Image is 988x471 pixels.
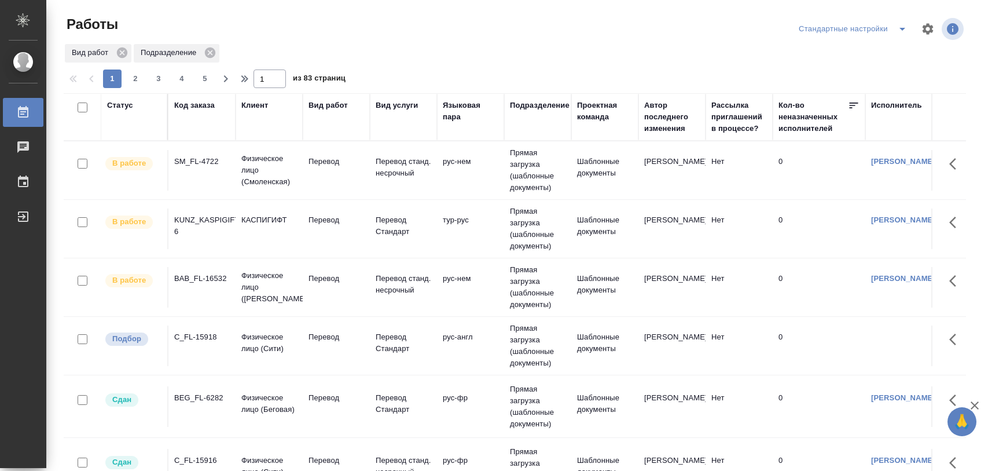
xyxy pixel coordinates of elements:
div: Кол-во неназначенных исполнителей [778,100,848,134]
span: из 83 страниц [293,71,346,88]
button: Здесь прячутся важные кнопки [942,209,970,236]
td: [PERSON_NAME] [638,267,706,308]
p: Перевод Стандарт [376,331,431,355]
td: Прямая загрузка (шаблонные документы) [504,378,571,436]
button: Здесь прячутся важные кнопки [942,267,970,295]
div: Клиент [241,100,268,111]
p: Перевод Стандарт [376,392,431,415]
div: Вид работ [65,44,131,63]
button: 🙏 [947,407,976,436]
button: Здесь прячутся важные кнопки [942,386,970,414]
button: 4 [172,70,191,88]
td: рус-фр [437,386,504,427]
div: split button [796,20,914,38]
td: Шаблонные документы [571,326,638,366]
div: Автор последнего изменения [644,100,700,134]
button: Здесь прячутся важные кнопки [942,150,970,178]
td: Прямая загрузка (шаблонные документы) [504,258,571,316]
td: Прямая загрузка (шаблонные документы) [504,141,571,199]
div: Статус [107,100,133,111]
td: рус-нем [437,267,504,308]
div: Вид работ [308,100,348,111]
td: Шаблонные документы [571,386,638,427]
td: Нет [706,326,773,366]
div: Исполнитель [871,100,922,111]
p: Перевод станд. несрочный [376,273,431,296]
span: Посмотреть информацию [942,18,966,40]
p: Физическое лицо (Сити) [241,331,297,355]
td: рус-англ [437,326,504,366]
a: [PERSON_NAME] [871,456,935,465]
p: Физическое лицо (Смоленская) [241,153,297,188]
a: [PERSON_NAME] [871,274,935,283]
p: Сдан [112,394,131,406]
p: КАСПИГИФТ [241,214,297,226]
div: Менеджер проверил работу исполнителя, передает ее на следующий этап [104,392,161,408]
button: 3 [149,70,168,88]
p: В работе [112,158,146,169]
div: Менеджер проверил работу исполнителя, передает ее на следующий этап [104,455,161,470]
td: 0 [773,267,865,308]
p: Перевод станд. несрочный [376,156,431,179]
td: Прямая загрузка (шаблонные документы) [504,200,571,258]
p: Физическое лицо ([PERSON_NAME]) [241,270,297,305]
p: Перевод [308,156,364,167]
p: Перевод [308,455,364,466]
p: В работе [112,216,146,228]
td: Шаблонные документы [571,209,638,249]
td: 0 [773,209,865,249]
p: Перевод Стандарт [376,214,431,238]
td: Нет [706,209,773,249]
span: 4 [172,73,191,85]
div: Вид услуги [376,100,418,111]
td: 0 [773,150,865,191]
div: BAB_FL-16532 [174,273,230,284]
div: C_FL-15916 [174,455,230,466]
p: Перевод [308,331,364,343]
span: 3 [149,73,168,85]
div: SM_FL-4722 [174,156,230,167]
p: Подразделение [141,47,200,59]
p: Перевод [308,392,364,404]
p: Перевод [308,273,364,284]
a: [PERSON_NAME] [871,393,935,402]
td: Шаблонные документы [571,267,638,308]
div: KUNZ_KASPIGIFT-6 [174,214,230,238]
span: 2 [126,73,145,85]
div: Исполнитель выполняет работу [104,214,161,230]
td: Нет [706,150,773,191]
td: тур-рус [437,209,504,249]
button: 2 [126,70,145,88]
p: Перевод [308,214,364,226]
p: Подбор [112,333,141,345]
p: Вид работ [72,47,112,59]
td: [PERSON_NAME] [638,150,706,191]
p: Сдан [112,457,131,468]
td: [PERSON_NAME] [638,386,706,427]
td: Нет [706,267,773,308]
div: Исполнитель выполняет работу [104,156,161,171]
div: C_FL-15918 [174,331,230,343]
div: Код заказа [174,100,215,111]
div: Можно подбирать исполнителей [104,331,161,347]
td: Прямая загрузка (шаблонные документы) [504,317,571,375]
td: 0 [773,326,865,366]
span: 5 [196,73,214,85]
td: рус-нем [437,150,504,191]
div: Исполнитель выполняет работу [104,273,161,289]
td: [PERSON_NAME] [638,326,706,366]
div: Языковая пара [443,100,498,123]
a: [PERSON_NAME] [871,216,935,224]
div: Проектная команда [577,100,633,123]
div: Рассылка приглашений в процессе? [711,100,767,134]
div: BEG_FL-6282 [174,392,230,404]
span: Настроить таблицу [914,15,942,43]
p: Физическое лицо (Беговая) [241,392,297,415]
p: В работе [112,275,146,286]
button: Здесь прячутся важные кнопки [942,326,970,353]
div: Подразделение [134,44,219,63]
div: Подразделение [510,100,570,111]
a: [PERSON_NAME] [871,157,935,166]
span: 🙏 [952,410,972,434]
td: Шаблонные документы [571,150,638,191]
